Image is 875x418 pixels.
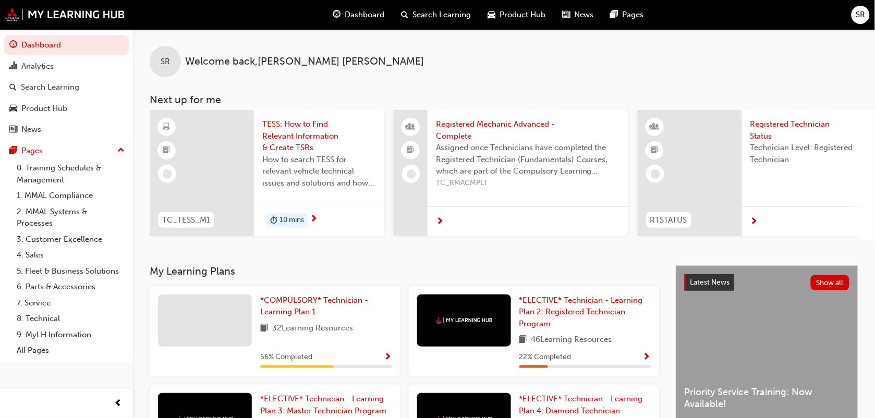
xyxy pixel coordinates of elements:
[750,118,864,142] span: Registered Technician Status
[651,169,660,179] span: learningRecordVerb_NONE-icon
[262,118,376,154] span: TESS: How to Find Relevant Information & Create TSRs
[272,322,353,335] span: 32 Learning Resources
[13,263,129,279] a: 5. Fleet & Business Solutions
[407,144,415,157] span: booktick-icon
[163,144,171,157] span: booktick-icon
[162,214,210,226] span: TC_TESS_M1
[602,4,652,26] a: pages-iconPages
[4,57,129,76] a: Analytics
[133,94,875,106] h3: Next up for me
[13,342,129,359] a: All Pages
[519,351,572,363] span: 22 % Completed
[115,397,123,410] span: prev-icon
[651,120,659,134] span: learningResourceType_INSTRUCTOR_LED-icon
[4,33,129,141] button: DashboardAnalyticsSearch LearningProduct HubNews
[260,322,268,335] span: book-icon
[643,353,651,362] span: Show Progress
[260,296,368,317] span: *COMPULSORY* Technician - Learning Plan 1
[554,4,602,26] a: news-iconNews
[262,154,376,189] span: How to search TESS for relevant vehicle technical issues and solutions and how to create a new TS...
[750,142,864,165] span: Technician Level: Registered Technician
[21,81,79,93] div: Search Learning
[163,169,172,179] span: learningRecordVerb_NONE-icon
[394,110,628,236] a: Registered Mechanic Advanced - CompleteAssigned once Technicians have completed the Registered Te...
[436,142,620,177] span: Assigned once Technicians have completed the Registered Technician (Fundamentals) Courses, which ...
[690,278,730,287] span: Latest News
[4,99,129,118] a: Product Hub
[685,274,849,291] a: Latest NewsShow all
[21,103,67,115] div: Product Hub
[519,296,643,328] span: *ELECTIVE* Technician - Learning Plan 2: Registered Technician Program
[260,393,392,416] a: *ELECTIVE* Technician - Learning Plan 3: Master Technician Program
[13,231,129,248] a: 3. Customer Excellence
[519,294,651,330] a: *ELECTIVE* Technician - Learning Plan 2: Registered Technician Program
[811,275,850,290] button: Show all
[436,177,620,189] span: TC_RMACMPLT
[13,247,129,263] a: 4. Sales
[279,214,304,226] span: 10 mins
[185,56,424,68] span: Welcome back , [PERSON_NAME] [PERSON_NAME]
[9,104,17,114] span: car-icon
[4,141,129,161] button: Pages
[562,8,570,21] span: news-icon
[4,35,129,55] a: Dashboard
[436,217,444,227] span: next-icon
[750,217,758,227] span: next-icon
[5,8,125,21] img: mmal
[9,125,17,134] span: news-icon
[384,351,392,364] button: Show Progress
[13,327,129,343] a: 9. MyLH Information
[531,334,612,347] span: 46 Learning Resources
[393,4,479,26] a: search-iconSearch Learning
[488,8,495,21] span: car-icon
[345,9,384,21] span: Dashboard
[13,279,129,295] a: 6. Parts & Accessories
[9,62,17,71] span: chart-icon
[856,9,866,21] span: SR
[150,265,659,277] h3: My Learning Plans
[407,169,416,179] span: learningRecordVerb_NONE-icon
[650,214,687,226] span: RTSTATUS
[13,160,129,188] a: 0. Training Schedules & Management
[260,394,386,415] span: *ELECTIVE* Technician - Learning Plan 3: Master Technician Program
[436,118,620,142] span: Registered Mechanic Advanced - Complete
[651,144,659,157] span: booktick-icon
[310,215,318,224] span: next-icon
[21,60,54,72] div: Analytics
[161,56,170,68] span: SR
[435,317,493,324] img: mmal
[500,9,545,21] span: Product Hub
[117,144,125,157] span: up-icon
[260,294,392,318] a: *COMPULSORY* Technician - Learning Plan 1
[9,83,17,92] span: search-icon
[519,334,527,347] span: book-icon
[21,145,43,157] div: Pages
[638,110,872,236] a: RTSTATUSRegistered Technician StatusTechnician Level: Registered Technician
[13,204,129,231] a: 2. MMAL Systems & Processes
[150,110,384,236] a: TC_TESS_M1TESS: How to Find Relevant Information & Create TSRsHow to search TESS for relevant veh...
[4,78,129,97] a: Search Learning
[384,353,392,362] span: Show Progress
[407,120,415,134] span: people-icon
[13,311,129,327] a: 8. Technical
[611,8,618,21] span: pages-icon
[163,120,171,134] span: learningResourceType_ELEARNING-icon
[643,351,651,364] button: Show Progress
[9,41,17,50] span: guage-icon
[13,188,129,204] a: 1. MMAL Compliance
[21,124,41,136] div: News
[324,4,393,26] a: guage-iconDashboard
[685,386,849,410] span: Priority Service Training: Now Available!
[401,8,408,21] span: search-icon
[13,295,129,311] a: 7. Service
[479,4,554,26] a: car-iconProduct Hub
[9,146,17,156] span: pages-icon
[852,6,870,24] button: SR
[333,8,341,21] span: guage-icon
[260,351,312,363] span: 56 % Completed
[4,120,129,139] a: News
[270,214,277,227] span: duration-icon
[623,9,644,21] span: Pages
